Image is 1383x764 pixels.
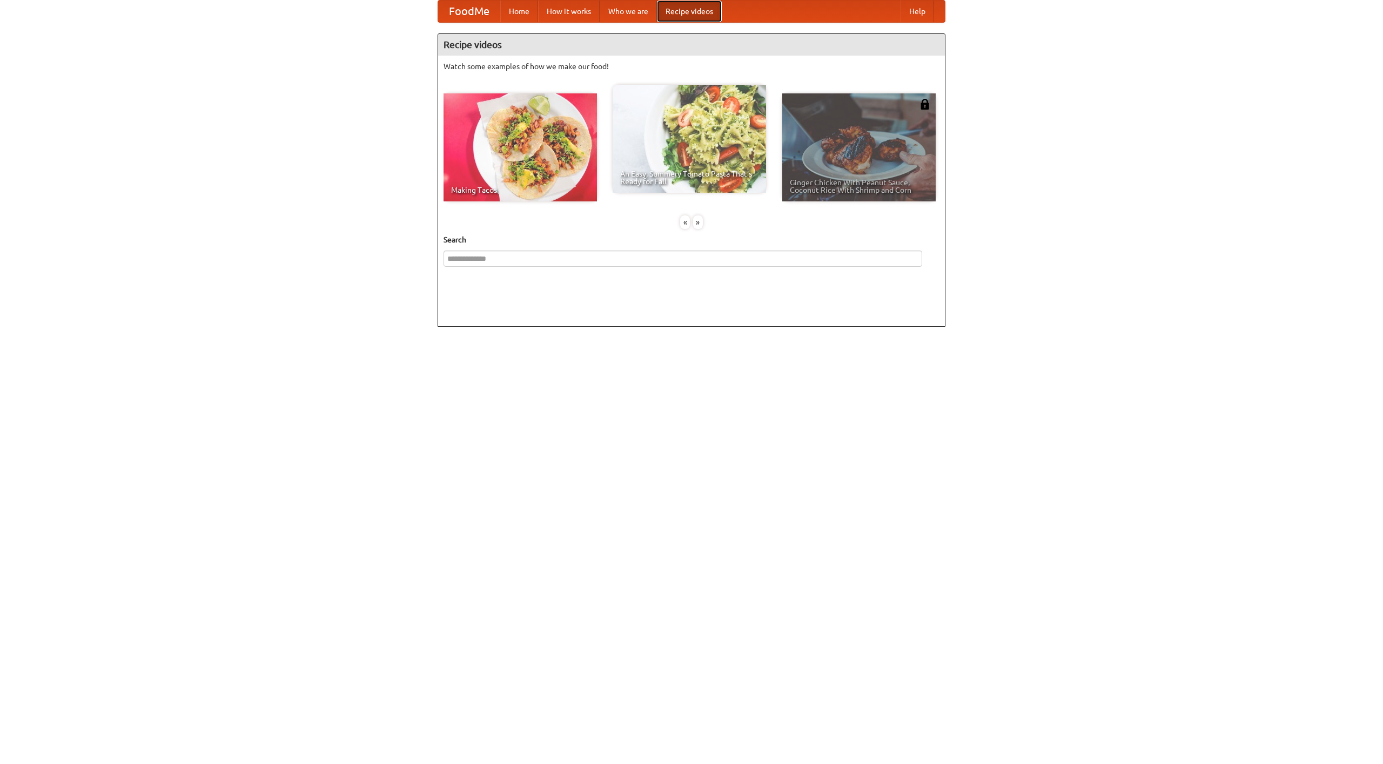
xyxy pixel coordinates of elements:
a: FoodMe [438,1,500,22]
a: Home [500,1,538,22]
h5: Search [444,234,939,245]
span: Making Tacos [451,186,589,194]
a: Recipe videos [657,1,722,22]
a: Help [901,1,934,22]
h4: Recipe videos [438,34,945,56]
a: Making Tacos [444,93,597,201]
p: Watch some examples of how we make our food! [444,61,939,72]
a: Who we are [600,1,657,22]
span: An Easy, Summery Tomato Pasta That's Ready for Fall [620,170,758,185]
a: An Easy, Summery Tomato Pasta That's Ready for Fall [613,85,766,193]
div: » [693,215,703,229]
div: « [680,215,690,229]
a: How it works [538,1,600,22]
img: 483408.png [919,99,930,110]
